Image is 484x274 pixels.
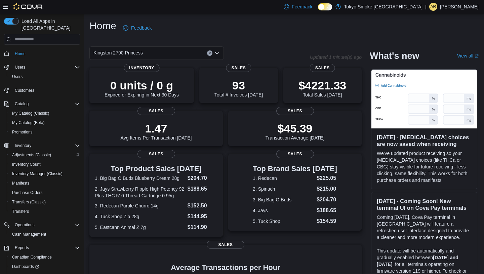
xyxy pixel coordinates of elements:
span: My Catalog (Classic) [12,111,49,116]
a: Dashboards [7,262,83,271]
span: Transfers [12,209,29,214]
span: Inventory Manager (Classic) [12,171,63,177]
span: Users [12,74,23,79]
a: Canadian Compliance [9,253,54,261]
a: Inventory Count [9,160,43,168]
p: Updated 1 minute(s) ago [310,54,362,60]
span: Purchase Orders [12,190,43,195]
button: Adjustments (Classic) [7,150,83,160]
dd: $188.65 [188,185,217,193]
button: Inventory [12,142,34,150]
button: Operations [1,220,83,230]
span: Home [15,51,26,56]
a: Transfers [9,207,32,216]
span: Inventory Count [9,160,80,168]
dd: $225.05 [317,174,337,182]
dd: $144.95 [188,212,217,221]
button: Catalog [1,99,83,109]
dt: 3. Redecan Purple Churro 14g [95,202,185,209]
span: Feedback [131,25,152,31]
dd: $215.00 [317,185,337,193]
svg: External link [475,54,479,58]
dt: 1. Big Bag O Buds Blueberry Dream 28g [95,175,185,182]
span: Reports [12,244,80,252]
dd: $188.65 [317,206,337,214]
span: Dashboards [9,263,80,271]
button: Inventory Manager (Classic) [7,169,83,179]
button: Operations [12,221,37,229]
div: Avg Items Per Transaction [DATE] [121,122,192,141]
a: Inventory Manager (Classic) [9,170,65,178]
dt: 5. Tuck Shop [253,218,314,225]
button: Cash Management [7,230,83,239]
span: AR [431,3,436,11]
span: Cash Management [9,230,80,238]
span: My Catalog (Beta) [9,119,80,127]
p: Coming [DATE], Cova Pay terminal in [GEOGRAPHIC_DATA] will feature a refreshed user interface des... [377,214,472,241]
button: Canadian Compliance [7,252,83,262]
dt: 4. Tuck Shop Zip 28g [95,213,185,220]
h3: [DATE] - Coming Soon! New terminal UI on Cova Pay terminals [377,198,472,211]
dd: $114.90 [188,223,217,231]
p: | [425,3,427,11]
button: Reports [1,243,83,252]
strong: [DATE] and [DATE] [377,255,458,267]
div: Total # Invoices [DATE] [214,79,263,97]
a: Home [12,50,28,58]
button: Open list of options [214,50,220,56]
button: Inventory [1,141,83,150]
span: Catalog [12,100,80,108]
a: Promotions [9,128,35,136]
a: Manifests [9,179,32,187]
button: Manifests [7,179,83,188]
span: Manifests [12,181,29,186]
button: Users [12,63,28,71]
button: Home [1,49,83,58]
h3: Top Product Sales [DATE] [95,165,217,173]
button: My Catalog (Classic) [7,109,83,118]
span: Transfers [9,207,80,216]
button: My Catalog (Beta) [7,118,83,127]
h3: [DATE] - [MEDICAL_DATA] choices are now saved when receiving [377,134,472,147]
h1: Home [89,19,116,33]
button: Promotions [7,127,83,137]
span: Home [12,49,80,58]
button: Inventory Count [7,160,83,169]
h4: Average Transactions per Hour [95,264,356,272]
button: Clear input [207,50,212,56]
span: Customers [12,86,80,94]
span: Inventory Manager (Classic) [9,170,80,178]
dt: 2. Spinach [253,186,314,192]
p: We've updated product receiving so your [MEDICAL_DATA] choices (like THCa or CBG) stay visible fo... [377,150,472,184]
span: Sales [137,107,175,115]
dd: $204.70 [188,174,217,182]
span: Dashboards [12,264,39,269]
h2: What's new [370,50,419,61]
p: $45.39 [266,122,325,135]
div: Expired or Expiring in Next 30 Days [105,79,179,97]
div: Angela Rowlands [429,3,437,11]
button: Purchase Orders [7,188,83,197]
a: Adjustments (Classic) [9,151,54,159]
a: Users [9,73,25,81]
a: Transfers (Classic) [9,198,48,206]
button: Users [1,63,83,72]
span: Inventory [12,142,80,150]
dt: 4. Jays [253,207,314,214]
span: Manifests [9,179,80,187]
a: My Catalog (Beta) [9,119,47,127]
h3: Top Brand Sales [DATE] [253,165,337,173]
a: Purchase Orders [9,189,45,197]
button: Catalog [12,100,31,108]
span: Operations [15,222,35,228]
button: Users [7,72,83,81]
span: Canadian Compliance [12,255,52,260]
a: My Catalog (Classic) [9,109,52,117]
span: Transfers (Classic) [9,198,80,206]
span: Promotions [9,128,80,136]
p: [PERSON_NAME] [440,3,479,11]
p: 93 [214,79,263,92]
span: Inventory [124,64,160,72]
span: Users [15,65,25,70]
span: Catalog [15,101,29,107]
